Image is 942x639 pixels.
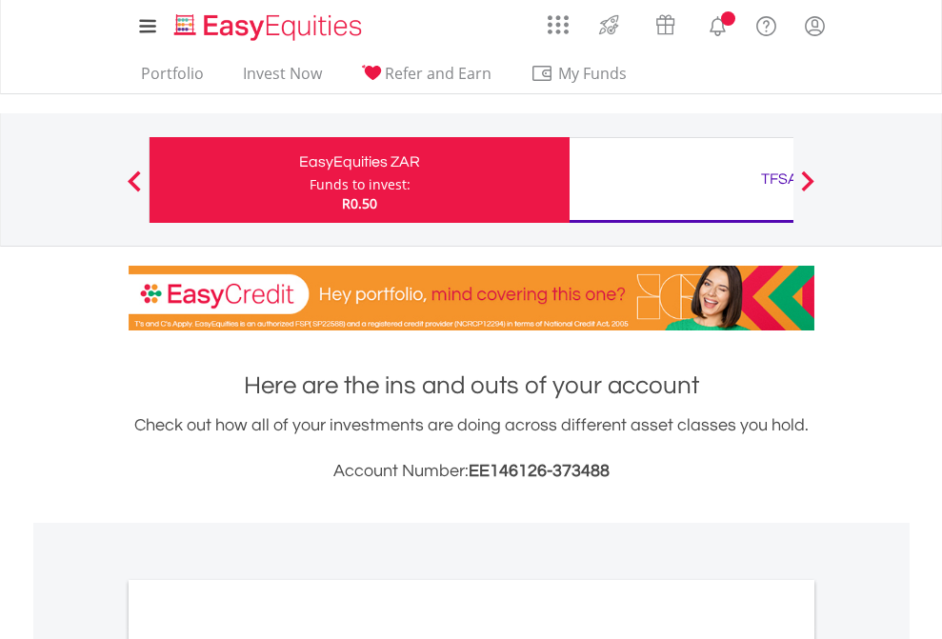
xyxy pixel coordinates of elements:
button: Previous [115,180,153,199]
h1: Here are the ins and outs of your account [129,369,814,403]
img: EasyEquities_Logo.png [170,11,370,43]
img: thrive-v2.svg [593,10,625,40]
a: Notifications [693,5,742,43]
span: R0.50 [342,194,377,212]
h3: Account Number: [129,458,814,485]
img: EasyCredit Promotion Banner [129,266,814,330]
a: Vouchers [637,5,693,40]
a: FAQ's and Support [742,5,791,43]
a: AppsGrid [535,5,581,35]
span: Refer and Earn [385,63,491,84]
a: My Profile [791,5,839,47]
a: Invest Now [235,64,330,93]
img: vouchers-v2.svg [650,10,681,40]
span: EE146126-373488 [469,462,610,480]
div: Funds to invest: [310,175,411,194]
span: My Funds [531,61,655,86]
img: grid-menu-icon.svg [548,14,569,35]
div: Check out how all of your investments are doing across different asset classes you hold. [129,412,814,485]
a: Refer and Earn [353,64,499,93]
a: Portfolio [133,64,211,93]
button: Next [789,180,827,199]
div: EasyEquities ZAR [161,149,558,175]
a: Home page [167,5,370,43]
